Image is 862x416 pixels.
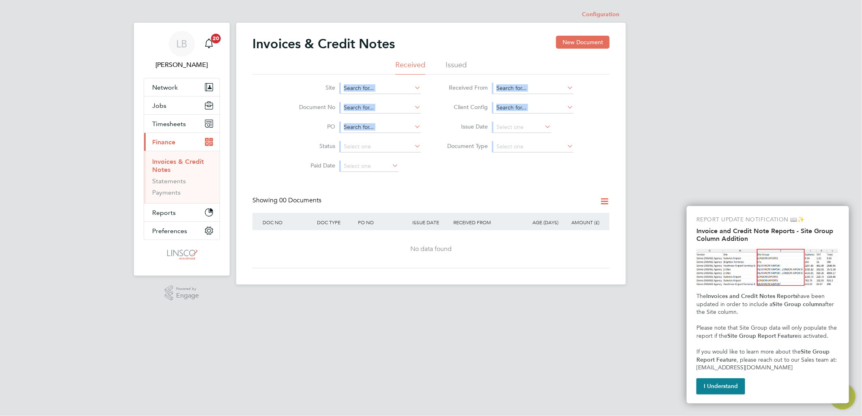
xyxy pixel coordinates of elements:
[560,213,601,232] div: AMOUNT (£)
[152,209,176,217] span: Reports
[493,83,573,94] input: Search for...
[152,120,186,128] span: Timesheets
[772,301,822,308] strong: Site Group column
[493,102,573,114] input: Search for...
[706,293,797,300] strong: Invoices and Credit Notes Reports
[493,122,551,133] input: Select one
[582,6,619,23] li: Configuration
[446,60,467,75] li: Issued
[696,249,839,286] img: Site Group Column in Invoices Report
[798,332,828,339] span: is activated.
[395,60,425,75] li: Received
[696,324,838,339] span: Please note that Site Group data will only populate the report if the
[696,348,831,363] strong: Site Group Report Feature
[696,293,826,308] span: have been updated in order to include a
[252,36,395,52] h2: Invoices & Credit Notes
[289,142,335,150] label: Status
[341,83,421,94] input: Search for...
[144,60,220,70] span: Lauren Butler
[519,213,560,232] div: AGE (DAYS)
[261,245,601,253] div: No data found
[441,103,488,111] label: Client Config
[696,348,801,355] span: If you would like to learn more about the
[441,142,488,150] label: Document Type
[176,292,199,299] span: Engage
[289,123,335,130] label: PO
[696,356,838,371] span: , please reach out to our Sales team at: [EMAIL_ADDRESS][DOMAIN_NAME]
[556,36,610,49] button: New Document
[696,293,706,300] span: The
[341,141,421,152] input: Select one
[152,177,186,185] a: Statements
[152,84,178,91] span: Network
[441,123,488,130] label: Issue Date
[211,34,221,43] span: 20
[687,206,849,403] div: Invoice and Credit Note Reports - Site Group Column Addition
[441,84,488,91] label: Received From
[134,23,230,276] nav: Main navigation
[279,196,321,204] span: 00 Documents
[696,216,839,224] p: REPORT UPDATE NOTIFICATION 📖✨
[289,103,335,111] label: Document No
[152,102,166,109] span: Jobs
[144,248,220,261] a: Go to home page
[261,213,315,232] div: DOC NO
[696,378,745,395] button: I Understand
[289,162,335,169] label: Paid Date
[289,84,335,91] label: Site
[152,227,187,235] span: Preferences
[493,141,573,152] input: Select one
[341,161,399,172] input: Select one
[252,196,323,205] div: Showing
[152,158,204,174] a: Invoices & Credit Notes
[144,31,220,70] a: Go to account details
[451,213,519,232] div: RECEIVED FROM
[315,213,356,232] div: DOC TYPE
[177,39,187,49] span: LB
[176,285,199,292] span: Powered by
[696,227,839,242] h2: Invoice and Credit Note Reports - Site Group Column Addition
[411,213,452,232] div: ISSUE DATE
[727,332,798,339] strong: Site Group Report Feature
[341,102,421,114] input: Search for...
[356,213,410,232] div: PO NO
[165,248,198,261] img: linsco-logo-retina.png
[341,122,421,133] input: Search for...
[152,189,181,196] a: Payments
[152,138,175,146] span: Finance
